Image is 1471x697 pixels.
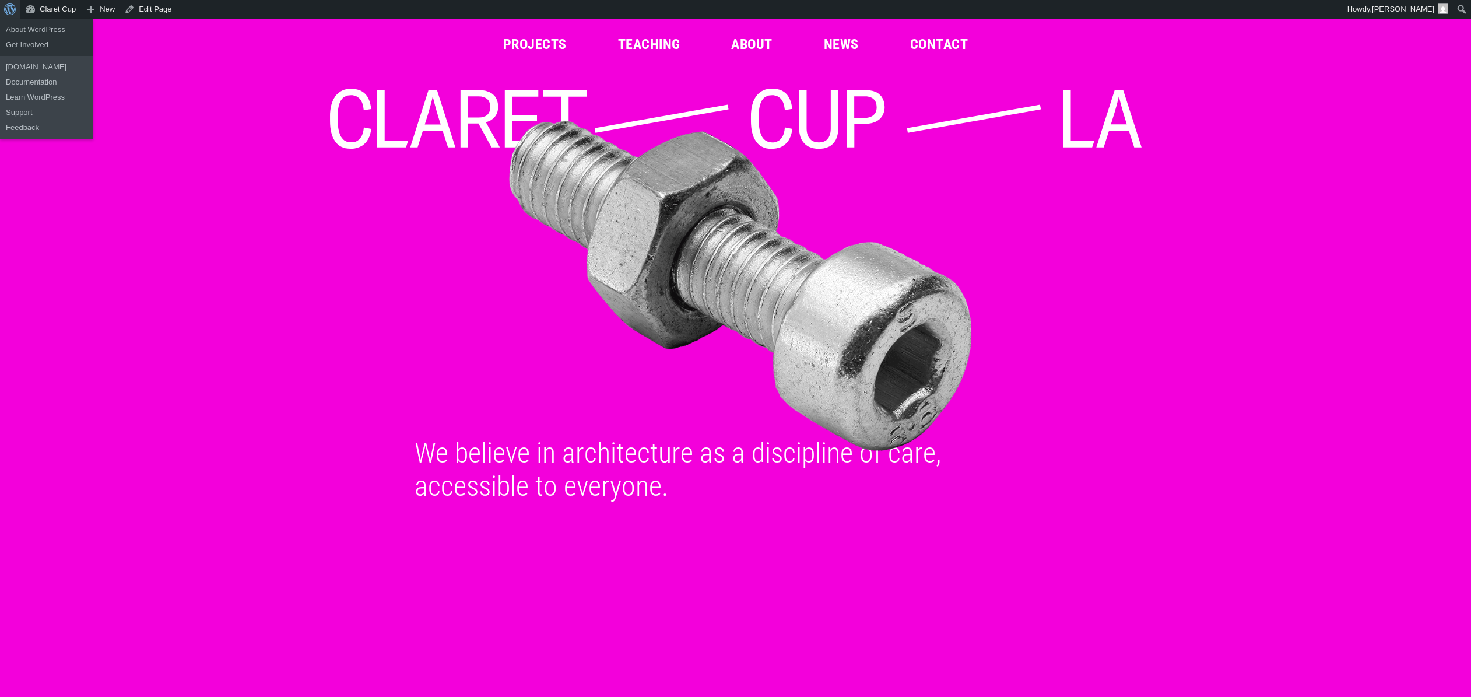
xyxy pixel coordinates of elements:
[910,37,968,51] a: Contact
[1372,5,1434,13] span: [PERSON_NAME]
[401,436,1071,503] div: We believe in architecture as a discipline of care, accessible to everyone.
[731,37,772,51] a: About
[503,37,567,51] a: Projects
[330,112,1151,461] img: Metal screw with nut
[824,37,859,51] a: News
[503,37,968,51] nav: Main Menu
[618,37,680,51] a: Teaching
